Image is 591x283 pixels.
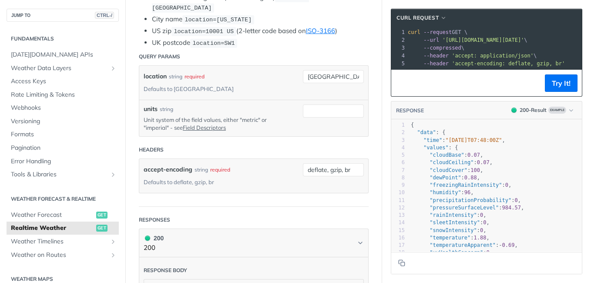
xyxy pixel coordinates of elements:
span: 0 [480,227,483,233]
div: 5 [391,152,405,159]
a: [DATE][DOMAIN_NAME] APIs [7,48,119,61]
div: 7 [391,167,405,174]
span: : , [411,189,474,195]
span: - [499,242,502,248]
span: 200 [145,236,150,241]
a: Versioning [7,115,119,128]
p: Unit system of the field values, either "metric" or "imperial" - see [144,116,290,131]
span: '[URL][DOMAIN_NAME][DATE]' [442,37,524,43]
button: RESPONSE [396,106,424,115]
div: 200 [144,233,164,243]
span: : , [411,205,524,211]
button: 200200-ResultExample [507,106,578,115]
svg: Chevron [357,239,364,246]
span: Pagination [11,144,117,152]
li: City name [152,14,369,24]
button: JUMP TOCTRL-/ [7,9,119,22]
a: Field Descriptors [183,124,226,131]
div: 2 [391,129,405,136]
span: "pressureSurfaceLevel" [430,205,499,211]
button: Show subpages for Weather on Routes [110,252,117,259]
div: 1 [391,28,406,36]
span: : , [411,182,511,188]
span: "time" [423,137,442,143]
div: 1 [391,121,405,129]
a: Webhooks [7,101,119,115]
div: 12 [391,204,405,212]
h2: Weather Forecast & realtime [7,195,119,203]
span: [DATE][DOMAIN_NAME] APIs [11,51,117,59]
span: : , [411,212,487,218]
span: location=10001 US [174,28,234,35]
a: Realtime Weatherget [7,222,119,235]
div: 3 [391,137,405,144]
button: Show subpages for Weather Timelines [110,238,117,245]
div: Query Params [139,53,180,61]
span: "snowIntensity" [430,227,477,233]
span: : , [411,175,480,181]
span: location=[US_STATE] [185,17,252,23]
span: : , [411,137,505,143]
a: Rate Limiting & Tokens [7,88,119,101]
span: Example [548,107,566,114]
a: Pagination [7,141,119,155]
span: \ [408,37,527,43]
span: : , [411,227,487,233]
span: Formats [11,130,117,139]
span: 'accept: application/json' [452,53,534,59]
span: \ [408,45,464,51]
div: 13 [391,212,405,219]
span: 0.88 [464,175,477,181]
span: : , [411,167,483,173]
a: Tools & LibrariesShow subpages for Tools & Libraries [7,168,119,181]
span: 'accept-encoding: deflate, gzip, br' [452,61,565,67]
span: --header [423,61,449,67]
span: "uvHealthConcern" [430,249,483,256]
span: : , [411,235,490,241]
span: "humidity" [430,189,461,195]
span: "rainIntensity" [430,212,477,218]
span: curl [408,29,420,35]
span: 0.07 [467,152,480,158]
div: 14 [391,219,405,226]
span: Tools & Libraries [11,170,107,179]
span: 0 [483,219,486,226]
span: --request [423,29,452,35]
a: Weather TimelinesShow subpages for Weather Timelines [7,235,119,248]
a: Weather Data LayersShow subpages for Weather Data Layers [7,62,119,75]
div: 9 [391,182,405,189]
span: get [96,225,107,232]
span: "temperatureApparent" [430,242,496,248]
div: 17 [391,242,405,249]
span: "freezingRainIntensity" [430,182,502,188]
button: Try It! [545,74,578,92]
span: 96 [464,189,470,195]
span: --header [423,53,449,59]
h2: Weather Maps [7,275,119,283]
span: 984.57 [502,205,521,211]
span: Webhooks [11,104,117,112]
h2: Fundamentals [7,35,119,43]
span: "sleetIntensity" [430,219,480,226]
li: US zip (2-letter code based on ) [152,26,369,36]
div: 6 [391,159,405,166]
div: required [210,163,230,176]
span: Rate Limiting & Tokens [11,91,117,99]
div: string [195,163,208,176]
div: string [169,70,182,83]
span: 0.07 [477,159,490,165]
div: 10 [391,189,405,196]
a: Formats [7,128,119,141]
span: "dewPoint" [430,175,461,181]
span: Realtime Weather [11,224,94,232]
span: Error Handling [11,157,117,166]
div: Defaults to [GEOGRAPHIC_DATA] [144,83,234,95]
div: string [160,105,173,113]
span: Access Keys [11,77,117,86]
div: required [185,70,205,83]
div: Defaults to deflate, gzip, br [144,176,214,189]
button: Copy to clipboard [396,256,408,270]
span: 1.88 [474,235,487,241]
div: 8 [391,174,405,182]
div: 15 [391,227,405,234]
